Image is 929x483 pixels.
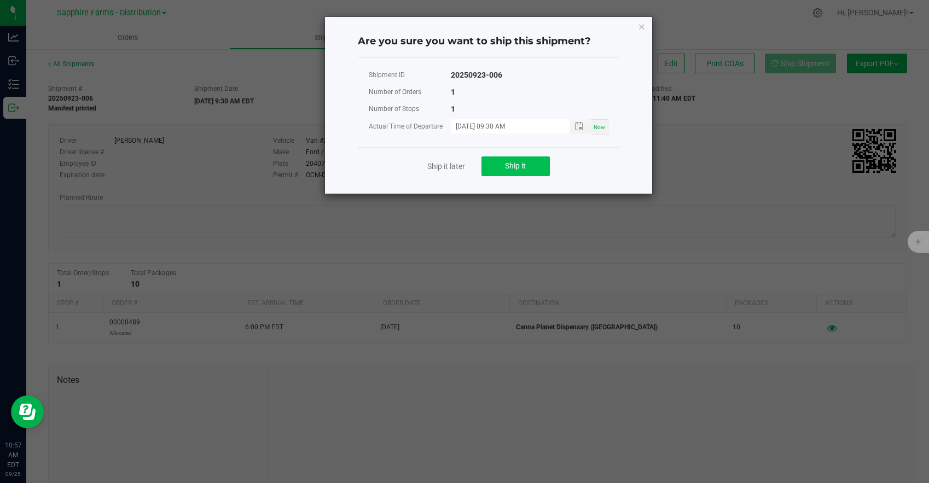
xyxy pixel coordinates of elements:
iframe: Resource center [11,395,44,428]
span: Now [594,124,605,130]
span: Ship it [505,161,526,170]
div: 20250923-006 [451,68,502,82]
span: Toggle popup [570,119,591,133]
div: Number of Orders [369,85,451,99]
a: Ship it later [427,161,465,172]
div: Actual Time of Departure [369,120,451,133]
div: Number of Stops [369,102,451,116]
div: 1 [451,85,455,99]
button: Close [638,20,646,33]
button: Ship it [481,156,550,176]
div: 1 [451,102,455,116]
h4: Are you sure you want to ship this shipment? [358,34,619,49]
input: MM/dd/yyyy HH:MM a [451,119,558,133]
div: Shipment ID [369,68,451,82]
